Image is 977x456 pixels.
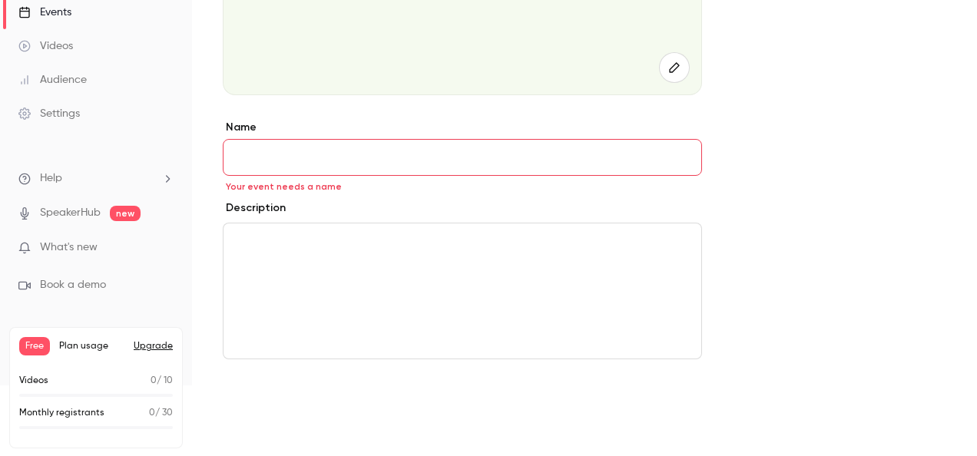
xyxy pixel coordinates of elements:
[110,206,141,221] span: new
[40,205,101,221] a: SpeakerHub
[149,408,155,418] span: 0
[19,406,104,420] p: Monthly registrants
[151,374,173,388] p: / 10
[149,406,173,420] p: / 30
[18,170,174,187] li: help-dropdown-opener
[224,223,701,359] div: editor
[18,72,87,88] div: Audience
[223,223,702,359] section: description
[40,277,106,293] span: Book a demo
[18,5,71,20] div: Events
[223,120,702,135] label: Name
[18,106,80,121] div: Settings
[40,170,62,187] span: Help
[19,337,50,355] span: Free
[151,376,157,385] span: 0
[18,38,73,54] div: Videos
[19,374,48,388] p: Videos
[223,200,286,216] label: Description
[59,340,124,352] span: Plan usage
[226,180,342,193] span: Your event needs a name
[134,340,173,352] button: Upgrade
[223,384,702,399] p: Event type
[40,240,98,256] span: What's new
